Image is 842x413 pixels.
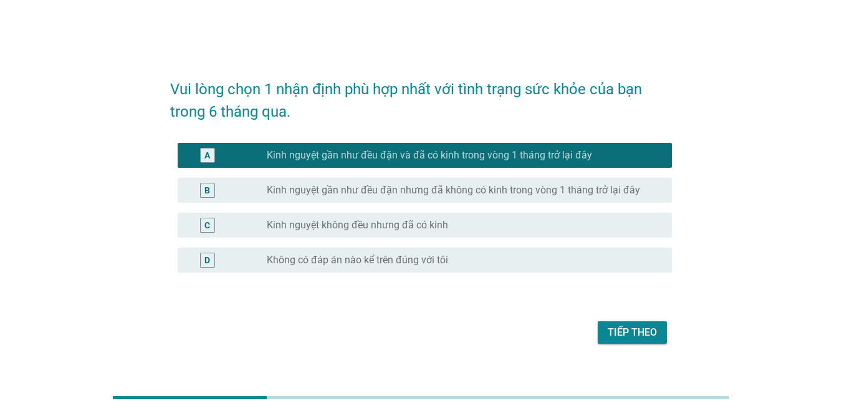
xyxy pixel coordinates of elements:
h2: Vui lòng chọn 1 nhận định phù hợp nhất với tình trạng sức khỏe của bạn trong 6 tháng qua. [170,66,672,123]
label: Kinh nguyệt gần như đều đặn nhưng đã không có kinh trong vòng 1 tháng trở lại đây [267,184,640,197]
label: Kinh nguyệt không đều nhưng đã có kinh [267,219,448,231]
label: Kinh nguyệt gần như đều đặn và đã có kinh trong vòng 1 tháng trở lại đây [267,149,592,162]
div: B [204,184,210,197]
div: C [204,219,210,232]
div: A [204,149,210,162]
div: D [204,254,210,267]
div: Tiếp theo [608,325,657,340]
label: Không có đáp án nào kể trên đúng với tôi [267,254,448,266]
button: Tiếp theo [598,321,667,344]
